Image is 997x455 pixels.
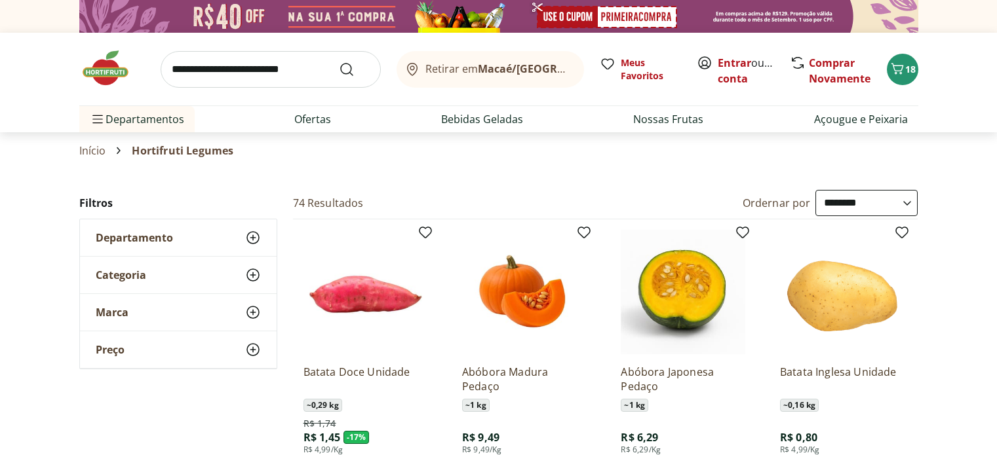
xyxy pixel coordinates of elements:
[718,55,776,86] span: ou
[462,365,587,393] a: Abóbora Madura Pedaço
[79,48,145,88] img: Hortifruti
[303,365,428,393] a: Batata Doce Unidade
[814,111,908,127] a: Açougue e Peixaria
[303,399,342,412] span: ~ 0,29 kg
[96,306,128,319] span: Marca
[96,268,146,282] span: Categoria
[462,230,587,354] img: Abóbora Madura Pedaço
[397,51,584,88] button: Retirar emMacaé/[GEOGRAPHIC_DATA]
[621,399,648,412] span: ~ 1 kg
[96,343,125,356] span: Preço
[887,54,918,85] button: Carrinho
[80,219,277,256] button: Departamento
[621,56,681,82] span: Meus Favoritos
[303,445,343,455] span: R$ 4,99/Kg
[79,190,277,216] h2: Filtros
[621,230,745,354] img: Abóbora Japonesa Pedaço
[462,399,490,412] span: ~ 1 kg
[80,331,277,368] button: Preço
[293,196,364,210] h2: 74 Resultados
[718,56,790,86] a: Criar conta
[462,430,499,445] span: R$ 9,49
[633,111,703,127] a: Nossas Frutas
[303,417,336,430] span: R$ 1,74
[780,430,817,445] span: R$ 0,80
[478,62,625,76] b: Macaé/[GEOGRAPHIC_DATA]
[718,56,751,70] a: Entrar
[462,445,502,455] span: R$ 9,49/Kg
[303,430,341,445] span: R$ 1,45
[425,63,570,75] span: Retirar em
[780,445,820,455] span: R$ 4,99/Kg
[441,111,523,127] a: Bebidas Geladas
[79,145,106,156] a: Início
[743,196,811,210] label: Ordernar por
[621,445,661,455] span: R$ 6,29/Kg
[780,365,905,393] a: Batata Inglesa Unidade
[621,365,745,393] a: Abóbora Japonesa Pedaço
[90,103,184,135] span: Departamentos
[780,399,819,412] span: ~ 0,16 kg
[905,63,916,75] span: 18
[161,51,381,88] input: search
[294,111,331,127] a: Ofertas
[600,56,681,82] a: Meus Favoritos
[96,231,173,244] span: Departamento
[780,230,905,354] img: Batata Inglesa Unidade
[343,431,370,444] span: - 17 %
[621,430,658,445] span: R$ 6,29
[80,257,277,293] button: Categoria
[80,294,277,331] button: Marca
[90,103,106,135] button: Menu
[809,56,870,86] a: Comprar Novamente
[132,145,233,156] span: Hortifruti Legumes
[303,230,428,354] img: Batata Doce Unidade
[339,62,370,77] button: Submit Search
